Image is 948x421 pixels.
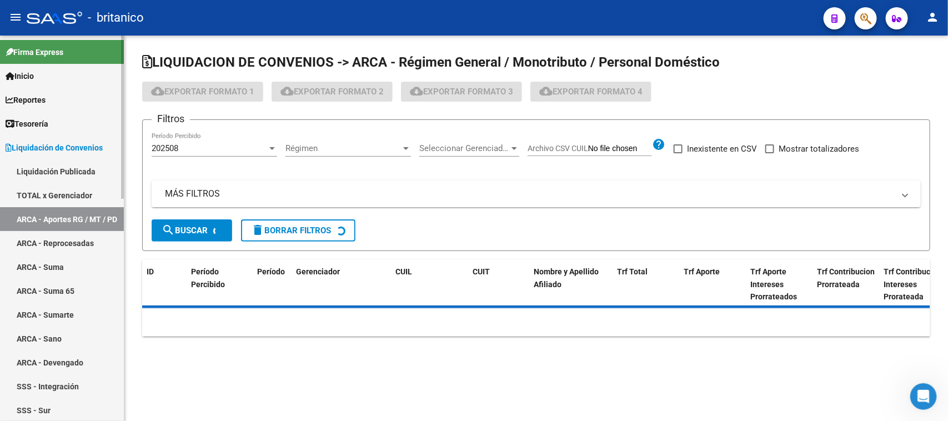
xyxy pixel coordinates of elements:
[910,383,937,410] iframe: Intercom live chat
[151,84,164,98] mat-icon: cloud_download
[395,267,412,276] span: CUIL
[879,260,946,309] datatable-header-cell: Trf Contribucion Intereses Prorateada
[152,143,178,153] span: 202508
[6,118,48,130] span: Tesorería
[812,260,879,309] datatable-header-cell: Trf Contribucion Prorrateada
[401,82,522,102] button: Exportar Formato 3
[817,267,875,289] span: Trf Contribucion Prorrateada
[528,144,588,153] span: Archivo CSV CUIL
[251,225,331,235] span: Borrar Filtros
[588,144,652,154] input: Archivo CSV CUIL
[142,82,263,102] button: Exportar Formato 1
[152,181,921,207] mat-expansion-panel-header: MÁS FILTROS
[162,225,208,235] span: Buscar
[473,267,490,276] span: CUIT
[280,87,384,97] span: Exportar Formato 2
[750,267,797,302] span: Trf Aporte Intereses Prorrateados
[613,260,679,309] datatable-header-cell: Trf Total
[468,260,529,309] datatable-header-cell: CUIT
[251,223,264,237] mat-icon: delete
[652,138,665,151] mat-icon: help
[779,142,859,156] span: Mostrar totalizadores
[419,143,509,153] span: Seleccionar Gerenciador
[296,267,340,276] span: Gerenciador
[679,260,746,309] datatable-header-cell: Trf Aporte
[410,84,423,98] mat-icon: cloud_download
[191,267,225,289] span: Período Percibido
[6,46,63,58] span: Firma Express
[285,143,401,153] span: Régimen
[253,260,292,309] datatable-header-cell: Período
[534,267,599,289] span: Nombre y Apellido Afiliado
[151,87,254,97] span: Exportar Formato 1
[6,142,103,154] span: Liquidación de Convenios
[9,11,22,24] mat-icon: menu
[391,260,452,309] datatable-header-cell: CUIL
[539,84,553,98] mat-icon: cloud_download
[88,6,144,30] span: - britanico
[687,142,757,156] span: Inexistente en CSV
[152,219,232,242] button: Buscar
[165,188,894,200] mat-panel-title: MÁS FILTROS
[6,94,46,106] span: Reportes
[280,84,294,98] mat-icon: cloud_download
[241,219,355,242] button: Borrar Filtros
[926,11,939,24] mat-icon: person
[147,267,154,276] span: ID
[142,260,187,309] datatable-header-cell: ID
[617,267,648,276] span: Trf Total
[530,82,651,102] button: Exportar Formato 4
[529,260,613,309] datatable-header-cell: Nombre y Apellido Afiliado
[684,267,720,276] span: Trf Aporte
[292,260,375,309] datatable-header-cell: Gerenciador
[6,70,34,82] span: Inicio
[539,87,643,97] span: Exportar Formato 4
[410,87,513,97] span: Exportar Formato 3
[746,260,812,309] datatable-header-cell: Trf Aporte Intereses Prorrateados
[187,260,237,309] datatable-header-cell: Período Percibido
[152,111,190,127] h3: Filtros
[257,267,285,276] span: Período
[162,223,175,237] mat-icon: search
[272,82,393,102] button: Exportar Formato 2
[142,54,720,70] span: LIQUIDACION DE CONVENIOS -> ARCA - Régimen General / Monotributo / Personal Doméstico
[884,267,941,302] span: Trf Contribucion Intereses Prorateada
